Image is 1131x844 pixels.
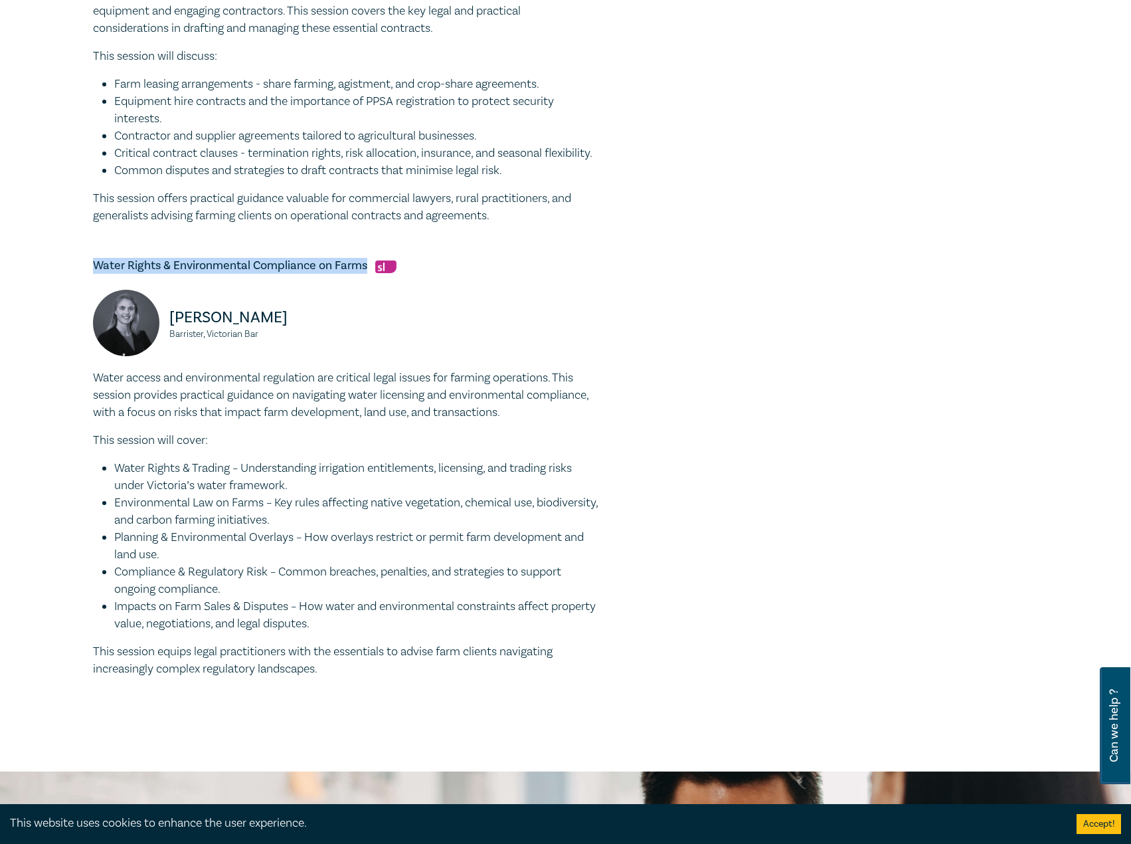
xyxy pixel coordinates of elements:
li: Planning & Environmental Overlays – How overlays restrict or permit farm development and land use. [114,529,598,564]
p: This session offers practical guidance valuable for commercial lawyers, rural practitioners, and ... [93,190,598,225]
h5: Water Rights & Environmental Compliance on Farms [93,258,598,274]
p: This session equips legal practitioners with the essentials to advise farm clients navigating inc... [93,643,598,678]
li: Water Rights & Trading – Understanding irrigation entitlements, licensing, and trading risks unde... [114,460,598,494]
li: Environmental Law on Farms – Key rules affecting native vegetation, chemical use, biodiversity, a... [114,494,598,529]
li: Impacts on Farm Sales & Disputes – How water and environmental constraints affect property value,... [114,598,598,633]
small: Barrister, Victorian Bar [169,330,337,339]
p: This session will cover: [93,432,598,449]
p: [PERSON_NAME] [169,307,337,328]
li: Contractor and supplier agreements tailored to agricultural businesses. [114,128,598,145]
li: Critical contract clauses - termination rights, risk allocation, insurance, and seasonal flexibil... [114,145,598,162]
li: Farm leasing arrangements - share farming, agistment, and crop-share agreements. [114,76,598,93]
span: Can we help ? [1108,675,1120,776]
img: Olivia Callahan [93,290,159,356]
li: Equipment hire contracts and the importance of PPSA registration to protect security interests. [114,93,598,128]
div: This website uses cookies to enhance the user experience. [10,815,1057,832]
button: Accept cookies [1077,814,1121,834]
p: This session will discuss: [93,48,598,65]
img: Substantive Law [375,261,396,273]
li: Common disputes and strategies to draft contracts that minimise legal risk. [114,162,598,179]
p: Water access and environmental regulation are critical legal issues for farming operations. This ... [93,369,598,421]
li: Compliance & Regulatory Risk – Common breaches, penalties, and strategies to support ongoing comp... [114,564,598,598]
